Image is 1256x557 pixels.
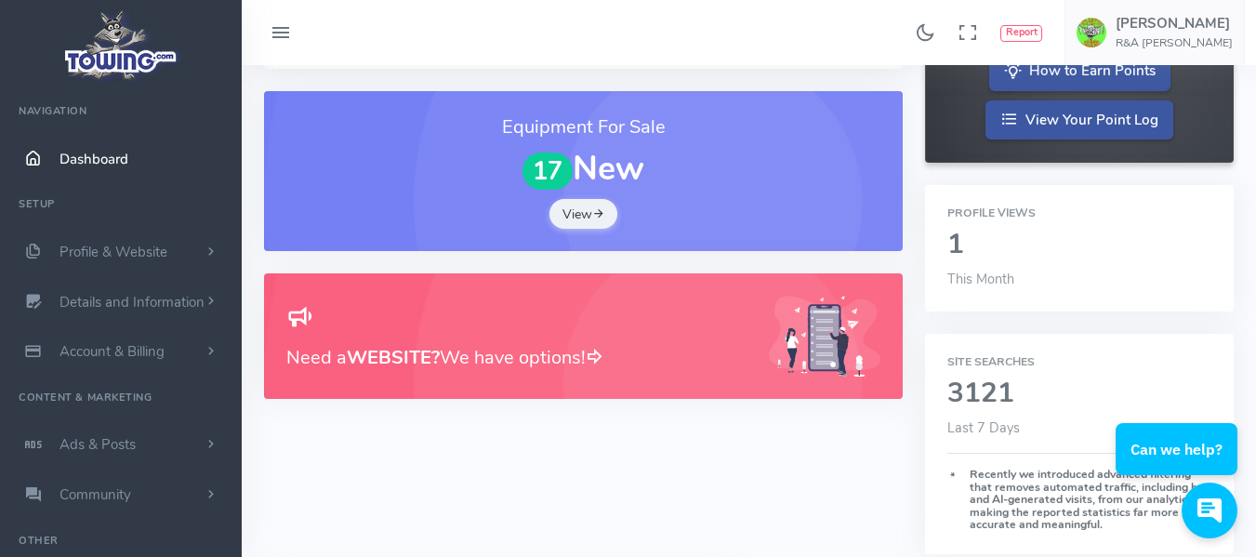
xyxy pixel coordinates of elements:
[1102,372,1256,557] iframe: Conversations
[985,100,1173,140] a: View Your Point Log
[59,243,167,261] span: Profile & Website
[522,153,573,191] span: 17
[59,293,205,312] span: Details and Information
[59,435,136,454] span: Ads & Posts
[549,199,618,229] a: View
[59,6,184,85] img: logo
[1116,37,1233,49] h6: R&A [PERSON_NAME]
[947,378,1211,409] h2: 3121
[286,113,880,141] h3: Equipment For Sale
[286,151,880,190] h1: New
[347,345,440,370] b: WEBSITE?
[947,270,1014,288] span: This Month
[59,342,165,361] span: Account & Billing
[59,485,131,504] span: Community
[947,418,1020,437] span: Last 7 Days
[1116,16,1233,31] h5: [PERSON_NAME]
[286,343,747,372] h3: Need a We have options!
[947,207,1211,219] h6: Profile Views
[59,150,128,168] span: Dashboard
[947,230,1211,260] h2: 1
[989,51,1170,91] a: How to Earn Points
[947,469,1211,531] h6: Recently we introduced advanced filtering that removes automated traffic, including bot and AI-ge...
[769,296,880,377] img: Generic placeholder image
[1000,25,1042,42] button: Report
[1077,18,1106,47] img: user-image
[947,356,1211,368] h6: Site Searches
